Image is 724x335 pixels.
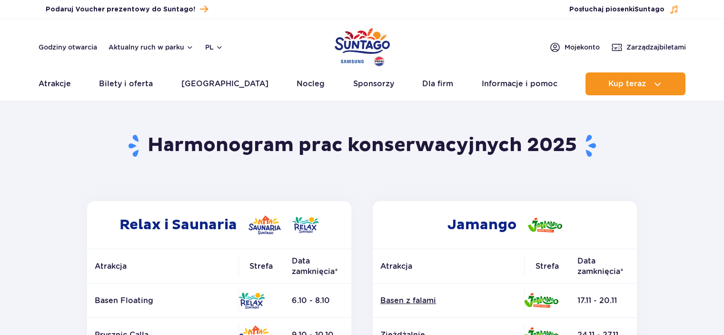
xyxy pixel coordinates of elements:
th: Strefa [524,249,570,284]
a: Informacje i pomoc [482,72,557,95]
h1: Harmonogram prac konserwacyjnych 2025 [83,133,641,158]
p: Basen Floating [95,295,231,306]
a: Godziny otwarcia [39,42,97,52]
a: Park of Poland [335,24,390,68]
img: Jamango [524,293,558,308]
span: Moje konto [565,42,600,52]
a: Nocleg [297,72,325,95]
a: Podaruj Voucher prezentowy do Suntago! [46,3,208,16]
h2: Relax i Saunaria [87,201,351,249]
td: 17.11 - 20.11 [570,284,637,318]
th: Data zamknięcia* [570,249,637,284]
a: [GEOGRAPHIC_DATA] [181,72,268,95]
span: Suntago [635,6,664,13]
a: Bilety i oferta [99,72,153,95]
button: Aktualny ruch w parku [109,43,194,51]
a: Dla firm [422,72,453,95]
button: Posłuchaj piosenkiSuntago [569,5,679,14]
th: Atrakcja [87,249,238,284]
span: Posłuchaj piosenki [569,5,664,14]
a: Mojekonto [549,41,600,53]
a: Sponsorzy [353,72,394,95]
h2: Jamango [373,201,637,249]
img: Relax [238,293,265,309]
span: Zarządzaj biletami [626,42,686,52]
span: Podaruj Voucher prezentowy do Suntago! [46,5,195,14]
img: Jamango [528,218,562,233]
button: Kup teraz [585,72,685,95]
a: Zarządzajbiletami [611,41,686,53]
a: Atrakcje [39,72,71,95]
button: pl [205,42,223,52]
td: 6.10 - 8.10 [284,284,351,318]
a: Basen z falami [380,295,516,306]
span: Kup teraz [608,80,646,88]
img: Saunaria [248,215,281,234]
th: Data zamknięcia* [284,249,351,284]
img: Relax [292,217,319,233]
th: Strefa [238,249,284,284]
th: Atrakcja [373,249,524,284]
